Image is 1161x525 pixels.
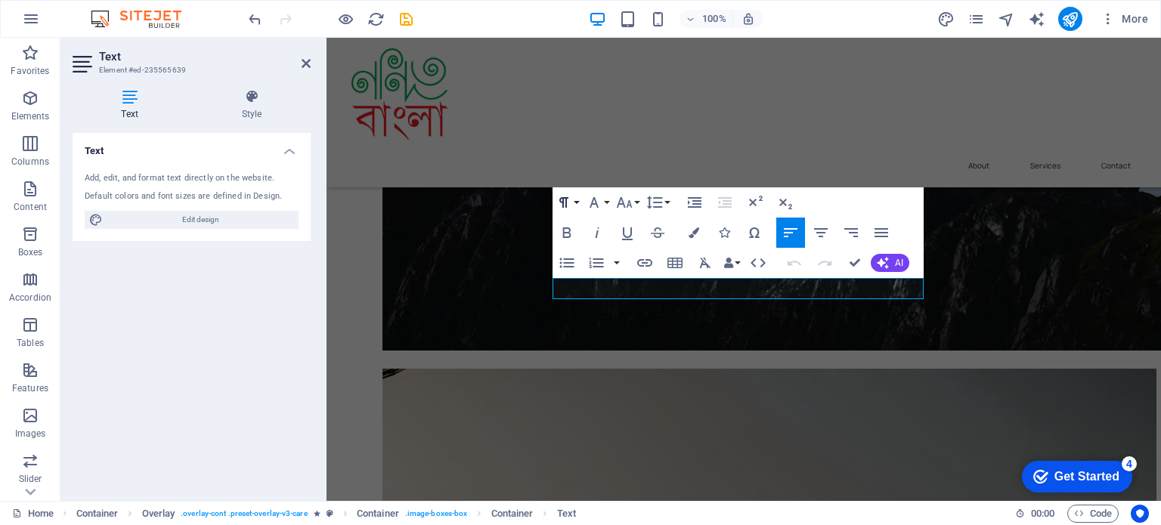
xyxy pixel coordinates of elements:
button: Strikethrough [643,218,672,248]
button: Click here to leave preview mode and continue editing [336,10,354,28]
button: Ordered List [611,248,623,278]
h4: Text [73,89,193,121]
span: Click to select. Double-click to edit [142,505,175,523]
div: Get Started 4 items remaining, 20% complete [12,8,122,39]
i: This element is a customizable preset [327,509,333,517]
button: AI [871,254,909,272]
button: Font Size [613,187,642,218]
span: Code [1074,505,1112,523]
button: Code [1067,505,1119,523]
button: Redo (Ctrl+Shift+Z) [810,248,839,278]
button: Subscript [771,187,800,218]
img: Editor Logo [87,10,200,28]
i: Undo: Edit headline (Ctrl+Z) [246,11,264,28]
button: Colors [680,218,708,248]
p: Tables [17,337,44,349]
span: Click to select. Double-click to edit [557,505,576,523]
button: Line Height [643,187,672,218]
button: HTML [744,248,772,278]
i: On resize automatically adjust zoom level to fit chosen device. [741,12,755,26]
nav: breadcrumb [76,505,576,523]
p: Slider [19,473,42,485]
a: Click to cancel selection. Double-click to open Pages [12,505,54,523]
div: Default colors and font sizes are defined in Design. [85,190,299,203]
p: Boxes [18,246,43,258]
button: Data Bindings [721,248,742,278]
span: Edit design [107,211,294,229]
h3: Element #ed-235565639 [99,63,280,77]
span: : [1042,508,1044,519]
p: Content [14,201,47,213]
span: 00 00 [1031,505,1054,523]
button: save [397,10,415,28]
button: Clear Formatting [691,248,720,278]
button: text_generator [1028,10,1046,28]
button: design [937,10,955,28]
button: Unordered List [553,248,581,278]
button: Edit design [85,211,299,229]
button: Increase Indent [680,187,709,218]
p: Favorites [11,65,49,77]
button: Font Family [583,187,611,218]
i: Publish [1061,11,1079,28]
button: More [1094,7,1154,31]
button: 100% [680,10,733,28]
span: Click to select. Double-click to edit [76,505,119,523]
span: More [1101,11,1148,26]
div: 4 [112,3,127,18]
p: Features [12,382,48,394]
h4: Text [73,133,311,160]
button: Align Left [776,218,805,248]
i: Save (Ctrl+S) [398,11,415,28]
span: AI [895,258,903,267]
button: Italic (Ctrl+I) [583,218,611,248]
i: Pages (Ctrl+Alt+S) [967,11,985,28]
button: Special Characters [740,218,769,248]
span: . overlay-cont .preset-overlay-v3-care [181,505,307,523]
button: Ordered List [582,248,611,278]
button: Undo (Ctrl+Z) [780,248,809,278]
h6: Session time [1015,505,1055,523]
button: Insert Table [661,248,689,278]
button: Bold (Ctrl+B) [553,218,581,248]
i: Element contains an animation [314,509,320,517]
i: AI Writer [1028,11,1045,28]
button: reload [367,10,385,28]
button: Align Right [837,218,865,248]
p: Elements [11,110,50,122]
button: Paragraph Format [553,187,581,218]
h6: 100% [702,10,726,28]
h4: Style [193,89,311,121]
button: undo [246,10,264,28]
i: Reload page [367,11,385,28]
span: Click to select. Double-click to edit [357,505,399,523]
p: Columns [11,156,49,168]
p: Images [15,428,46,440]
button: navigator [998,10,1016,28]
button: pages [967,10,986,28]
span: . image-boxes-box [405,505,468,523]
button: Insert Link [630,248,659,278]
i: Design (Ctrl+Alt+Y) [937,11,955,28]
p: Accordion [9,292,51,304]
button: Align Center [807,218,835,248]
button: Confirm (Ctrl+⏎) [841,248,869,278]
h2: Text [99,50,311,63]
button: Decrease Indent [711,187,739,218]
div: Get Started [45,17,110,30]
button: Icons [710,218,738,248]
button: publish [1058,7,1082,31]
div: Add, edit, and format text directly on the website. [85,172,299,185]
button: Usercentrics [1131,505,1149,523]
i: Navigator [998,11,1015,28]
button: Superscript [741,187,769,218]
button: Align Justify [867,218,896,248]
button: Underline (Ctrl+U) [613,218,642,248]
span: Click to select. Double-click to edit [491,505,534,523]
